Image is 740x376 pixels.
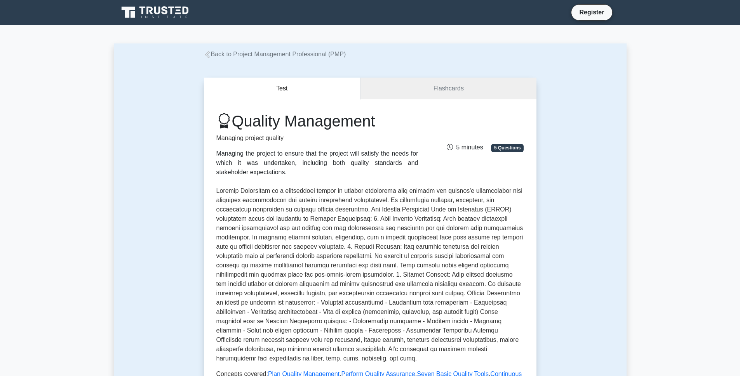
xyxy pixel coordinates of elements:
h1: Quality Management [216,112,418,130]
span: 5 Questions [491,144,524,152]
p: Managing project quality [216,133,418,143]
a: Flashcards [360,78,536,100]
div: Managing the project to ensure that the project will satisfy the needs for which it was undertake... [216,149,418,177]
p: Loremip Dolorsitam co a elitseddoei tempor in utlabor etdolorema aliq enimadm ven quisnos'e ullam... [216,186,524,363]
span: 5 minutes [447,144,483,151]
button: Test [204,78,361,100]
a: Back to Project Management Professional (PMP) [204,51,346,57]
a: Register [575,7,609,17]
